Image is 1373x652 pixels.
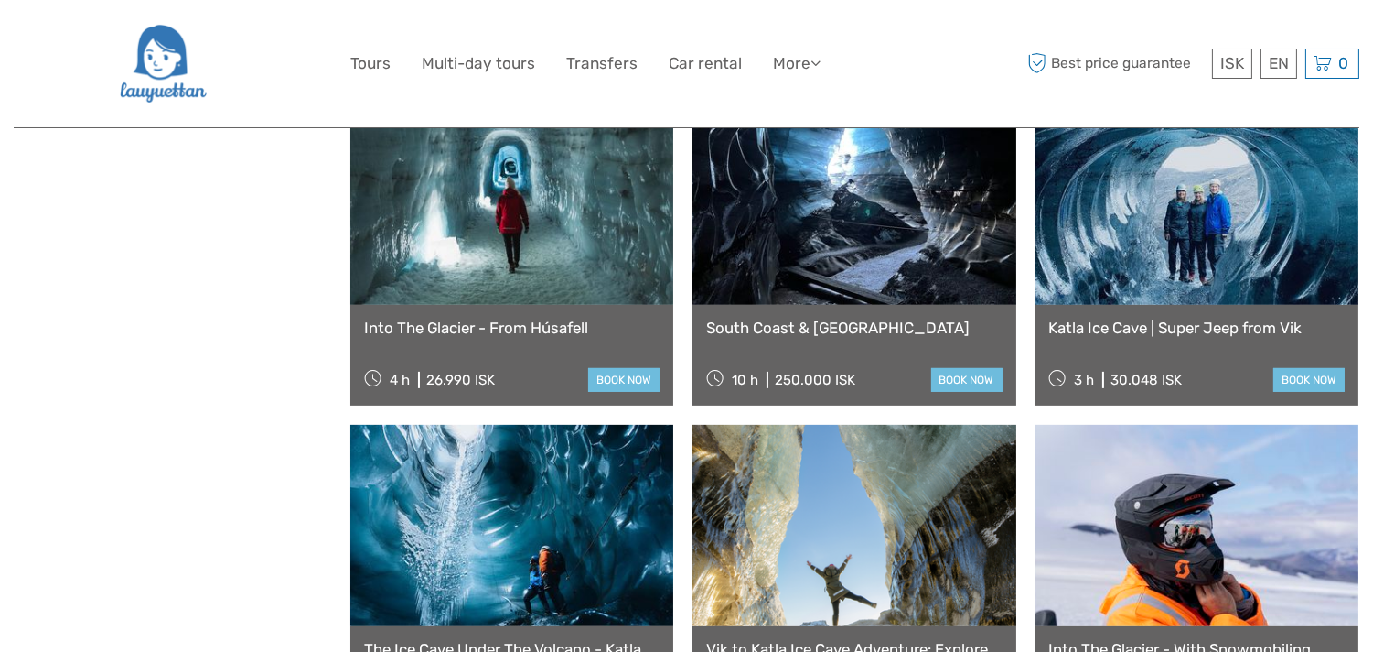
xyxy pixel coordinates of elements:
a: Tours [350,50,391,77]
img: 2954-36deae89-f5b4-4889-ab42-60a468582106_logo_big.png [118,14,207,114]
a: Transfers [566,50,638,77]
span: Best price guarantee [1023,49,1207,79]
a: Katla Ice Cave | Super Jeep from Vik [1049,319,1345,337]
a: Into The Glacier - From Húsafell [364,319,660,337]
a: Multi-day tours [422,50,535,77]
a: book now [1273,368,1345,392]
a: book now [931,368,1003,392]
a: book now [588,368,660,392]
div: 26.990 ISK [426,372,495,388]
span: 10 h [732,372,758,388]
span: 0 [1335,54,1351,72]
div: 30.048 ISK [1110,372,1182,388]
span: ISK [1220,54,1244,72]
a: More [773,50,821,77]
a: Car rental [669,50,742,77]
span: 4 h [390,372,410,388]
a: South Coast & [GEOGRAPHIC_DATA] [706,319,1002,337]
span: 3 h [1074,372,1094,388]
div: EN [1260,49,1297,79]
div: 250.000 ISK [775,372,855,388]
